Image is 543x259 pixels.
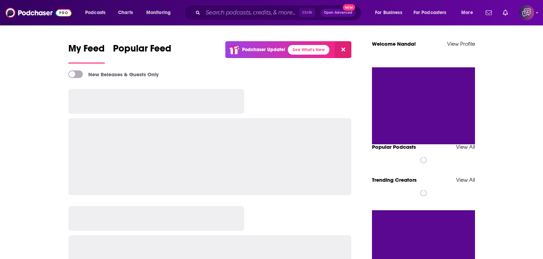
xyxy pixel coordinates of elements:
span: Podcasts [85,8,105,18]
p: Podchaser Update! [242,47,285,53]
span: Open Advanced [324,11,352,14]
span: Charts [118,8,133,18]
input: Search podcasts, credits, & more... [203,7,299,18]
a: My Feed [68,43,105,64]
a: View Profile [447,41,475,47]
button: Open AdvancedNew [321,9,355,17]
span: Monitoring [146,8,171,18]
span: For Business [375,8,402,18]
span: More [461,8,473,18]
img: User Profile [519,5,534,20]
a: Welcome Nanda! [372,41,416,47]
a: Show notifications dropdown [500,7,511,19]
a: Show notifications dropdown [483,7,495,19]
button: open menu [370,7,411,18]
button: open menu [409,7,456,18]
a: Popular Podcasts [372,144,416,150]
a: Charts [114,7,137,18]
img: Podchaser - Follow, Share and Rate Podcasts [5,6,71,19]
a: See What's New [288,45,329,55]
a: Popular Feed [113,43,171,64]
a: View All [456,177,475,183]
span: Logged in as corioliscompany [519,5,534,20]
button: open menu [80,7,114,18]
a: Trending Creators [372,177,417,183]
span: For Podcasters [414,8,446,18]
div: Search podcasts, credits, & more... [191,5,368,21]
span: Ctrl K [299,8,315,17]
span: My Feed [68,43,105,58]
span: Popular Feed [113,43,171,58]
span: New [343,4,355,11]
a: View All [456,144,475,150]
button: open menu [456,7,482,18]
button: Show profile menu [519,5,534,20]
button: open menu [142,7,180,18]
a: New Releases & Guests Only [68,70,159,78]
